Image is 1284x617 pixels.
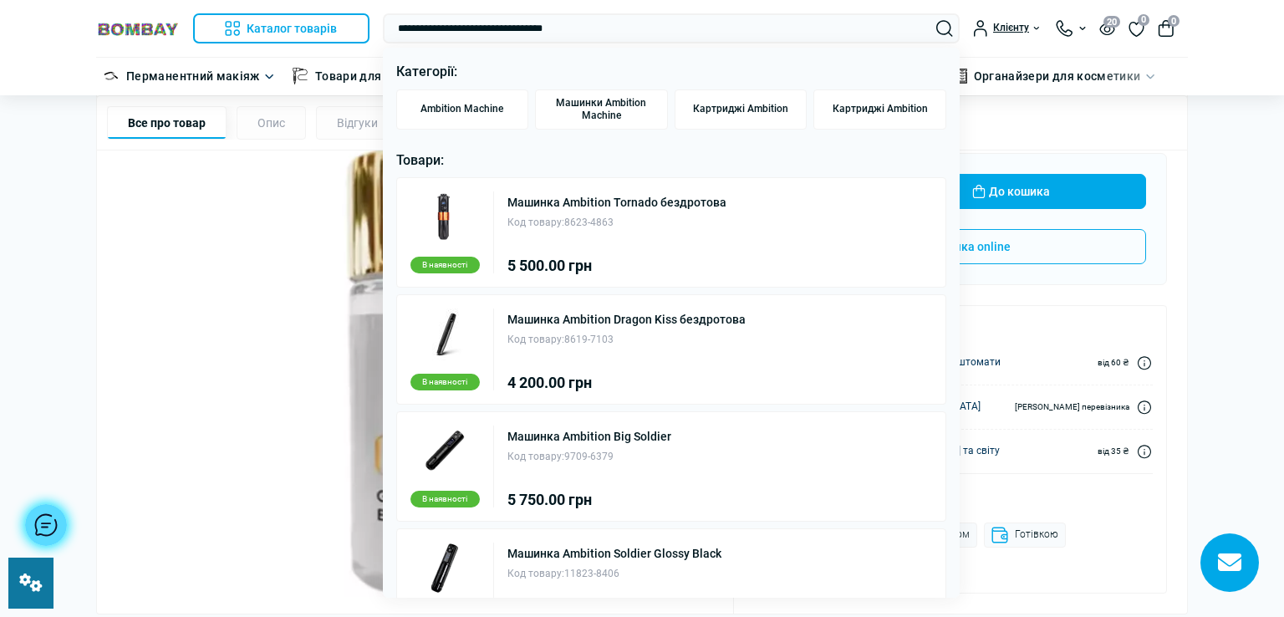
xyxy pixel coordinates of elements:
[507,492,671,507] div: 5 750.00 грн
[396,89,529,130] a: Ambition Machine
[419,191,471,243] img: Машинка Ambition Tornado бездротова
[543,97,660,122] span: Машинки Ambition Machine
[103,68,120,84] img: Перманентний макіяж
[693,103,788,115] span: Картриджі Ambition
[96,21,180,37] img: BOMBAY
[419,426,471,477] img: Машинка Ambition Big Soldier
[507,431,671,442] a: Машинка Ambition Big Soldier
[507,314,746,325] a: Машинка Ambition Dragon Kiss бездротова
[419,543,471,594] img: Машинка Ambition Soldier Glossy Black
[813,89,946,130] a: Картриджі Ambition
[507,548,721,559] a: Машинка Ambition Soldier Glossy Black
[507,566,721,582] div: 11823-8406
[936,20,953,37] button: Search
[535,89,668,130] a: Машинки Ambition Machine
[833,103,928,115] span: Картриджі Ambition
[292,68,308,84] img: Товари для тату
[420,103,503,115] span: Ambition Machine
[1103,16,1120,28] span: 20
[507,334,564,345] span: Код товару:
[315,67,410,85] a: Товари для тату
[1158,20,1174,37] button: 0
[1099,21,1115,35] button: 20
[507,568,564,579] span: Код товару:
[507,196,726,208] a: Машинка Ambition Tornado бездротова
[974,67,1141,85] a: Органайзери для косметики
[410,491,480,507] div: В наявності
[193,13,369,43] button: Каталог товарів
[507,375,746,390] div: 4 200.00 грн
[1129,19,1144,38] a: 0
[1168,15,1180,27] span: 0
[507,451,564,462] span: Код товару:
[507,449,671,465] div: 9709-6379
[507,332,746,348] div: 8619-7103
[507,215,726,231] div: 8623-4863
[419,308,471,360] img: Машинка Ambition Dragon Kiss бездротова
[410,257,480,273] div: В наявності
[507,217,564,228] span: Код товару:
[396,150,947,171] p: Товари:
[675,89,808,130] a: Картриджі Ambition
[507,258,726,273] div: 5 500.00 грн
[126,67,260,85] a: Перманентний макіяж
[1138,14,1149,26] span: 0
[410,374,480,390] div: В наявності
[396,61,947,83] p: Категорії:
